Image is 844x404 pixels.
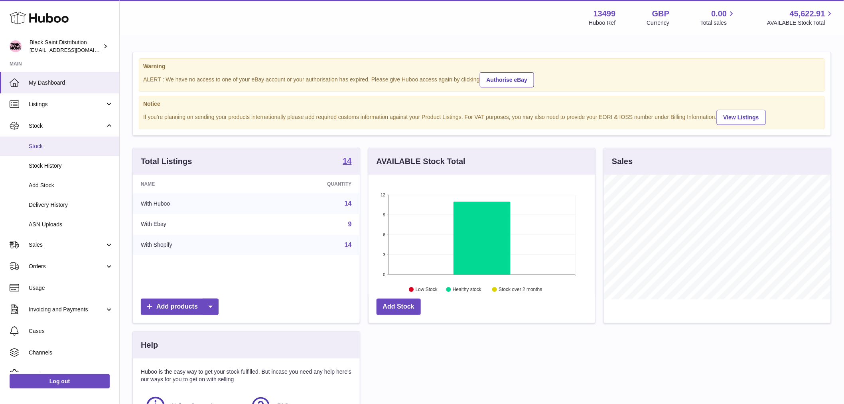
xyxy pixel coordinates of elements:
td: With Shopify [133,235,255,255]
span: ASN Uploads [29,221,113,228]
div: If you're planning on sending your products internationally please add required customs informati... [143,109,820,125]
text: 0 [383,272,385,277]
td: With Huboo [133,193,255,214]
span: Usage [29,284,113,292]
span: Sales [29,241,105,249]
a: 0.00 Total sales [700,8,736,27]
td: With Ebay [133,214,255,235]
span: Cases [29,327,113,335]
text: Low Stock [416,287,438,293]
a: View Listings [717,110,766,125]
a: Log out [10,374,110,388]
div: Huboo Ref [589,19,616,27]
text: 6 [383,232,385,237]
span: Stock History [29,162,113,170]
text: Stock over 2 months [499,287,542,293]
span: Add Stock [29,182,113,189]
a: 14 [345,242,352,248]
span: Total sales [700,19,736,27]
a: 14 [345,200,352,207]
th: Quantity [255,175,360,193]
span: Stock [29,122,105,130]
h3: Total Listings [141,156,192,167]
a: Authorise eBay [480,72,534,87]
span: 0.00 [712,8,727,19]
a: 9 [348,221,352,228]
th: Name [133,175,255,193]
h3: Sales [612,156,633,167]
strong: Notice [143,100,820,108]
a: Add Stock [377,299,421,315]
text: 12 [381,192,385,197]
strong: 13499 [594,8,616,19]
span: My Dashboard [29,79,113,87]
text: Healthy stock [453,287,482,293]
h3: AVAILABLE Stock Total [377,156,465,167]
div: ALERT : We have no access to one of your eBay account or your authorisation has expired. Please g... [143,71,820,87]
div: Black Saint Distribution [30,39,101,54]
span: AVAILABLE Stock Total [767,19,834,27]
a: 45,622.91 AVAILABLE Stock Total [767,8,834,27]
span: Stock [29,143,113,150]
span: [EMAIL_ADDRESS][DOMAIN_NAME] [30,47,117,53]
span: Orders [29,263,105,270]
a: 14 [343,157,351,166]
a: Add products [141,299,219,315]
span: Invoicing and Payments [29,306,105,313]
strong: Warning [143,63,820,70]
span: Settings [29,370,113,378]
text: 3 [383,252,385,257]
div: Currency [647,19,670,27]
span: Listings [29,101,105,108]
span: Channels [29,349,113,356]
text: 9 [383,212,385,217]
span: Delivery History [29,201,113,209]
h3: Help [141,340,158,351]
span: 45,622.91 [790,8,825,19]
strong: GBP [652,8,669,19]
img: internalAdmin-13499@internal.huboo.com [10,40,22,52]
p: Huboo is the easy way to get your stock fulfilled. But incase you need any help here's our ways f... [141,368,352,383]
strong: 14 [343,157,351,165]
